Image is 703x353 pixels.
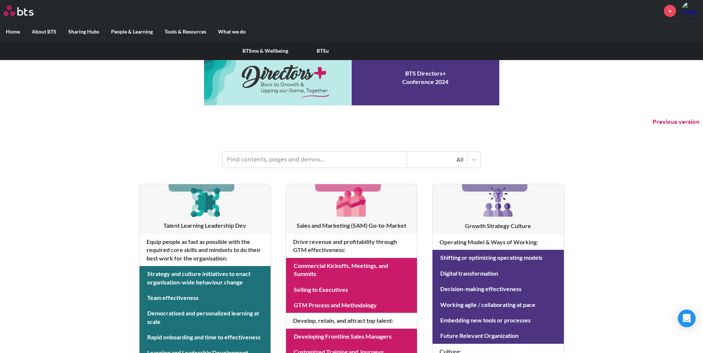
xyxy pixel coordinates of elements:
img: Diogo Maciel [682,2,699,20]
h3: Talent Learning Leadership Dev [139,221,270,230]
h4: Operating Model & Ways of Working : [433,234,564,250]
img: [object Object] [480,184,516,220]
img: [object Object] [334,184,369,219]
a: Go home [4,6,47,16]
h3: Sales and Marketing (SAM) Go-to-Market [286,221,417,230]
a: Conference 2024 [204,50,499,105]
h4: Equip people as fast as possible with the required core skills and mindsets to do their best work... [139,234,270,266]
label: What we do [212,22,252,41]
div: Open Intercom Messenger [678,310,696,327]
label: People & Learning [105,22,159,41]
label: Tools & Resources [159,22,212,41]
div: All [411,155,464,164]
h4: Drive revenue and profitability through GTM effectiveness : [286,234,417,258]
img: [object Object] [187,184,223,219]
h3: Growth Strategy Culture [433,222,564,230]
img: BTS Logo [4,6,34,16]
label: About BTS [26,22,62,41]
button: Previous version [652,118,699,126]
a: + [664,5,676,17]
input: Find contents, pages and demos... [223,151,407,168]
h4: Develop, retain, and attract top talent : [286,313,417,328]
label: Sharing Hubs [62,22,105,41]
a: Profile [682,2,699,20]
